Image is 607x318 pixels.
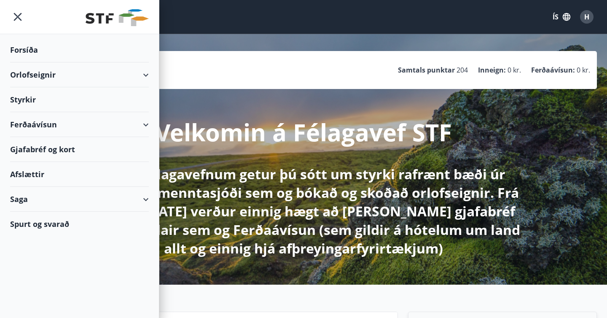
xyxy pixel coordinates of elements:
span: 204 [457,65,468,75]
span: 0 kr. [577,65,590,75]
img: union_logo [86,9,149,26]
button: menu [10,9,25,24]
div: Orlofseignir [10,62,149,87]
span: 0 kr. [508,65,521,75]
button: ÍS [548,9,575,24]
div: Saga [10,187,149,212]
div: Styrkir [10,87,149,112]
div: Ferðaávísun [10,112,149,137]
div: Spurt og svarað [10,212,149,236]
p: Samtals punktar [398,65,455,75]
div: Forsíða [10,38,149,62]
div: Gjafabréf og kort [10,137,149,162]
span: H [584,12,589,22]
p: Velkomin á Félagavef STF [155,116,452,148]
p: Hér á Félagavefnum getur þú sótt um styrki rafrænt bæði úr sjúkra- og menntasjóði sem og bókað og... [81,165,526,258]
button: H [577,7,597,27]
div: Afslættir [10,162,149,187]
p: Ferðaávísun : [531,65,575,75]
p: Inneign : [478,65,506,75]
